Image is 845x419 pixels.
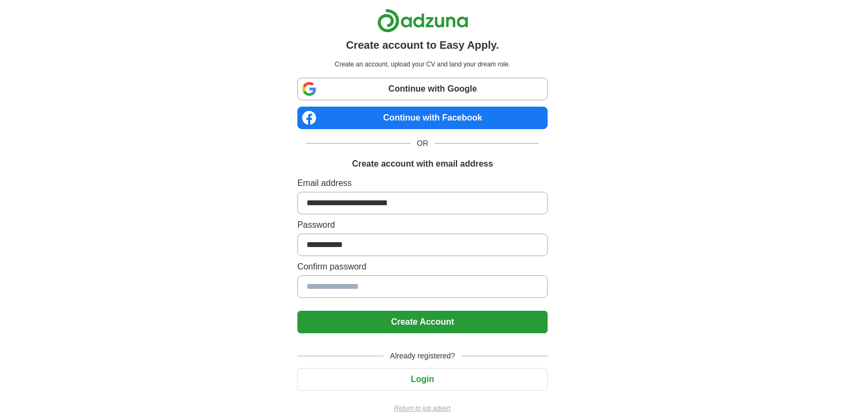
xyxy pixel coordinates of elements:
[300,59,545,69] p: Create an account, upload your CV and land your dream role.
[297,260,548,273] label: Confirm password
[297,375,548,384] a: Login
[346,37,499,53] h1: Create account to Easy Apply.
[352,158,493,170] h1: Create account with email address
[410,138,435,149] span: OR
[297,107,548,129] a: Continue with Facebook
[297,403,548,413] a: Return to job advert
[384,350,461,362] span: Already registered?
[377,9,468,33] img: Adzuna logo
[297,368,548,391] button: Login
[297,219,548,231] label: Password
[297,177,548,190] label: Email address
[297,311,548,333] button: Create Account
[297,78,548,100] a: Continue with Google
